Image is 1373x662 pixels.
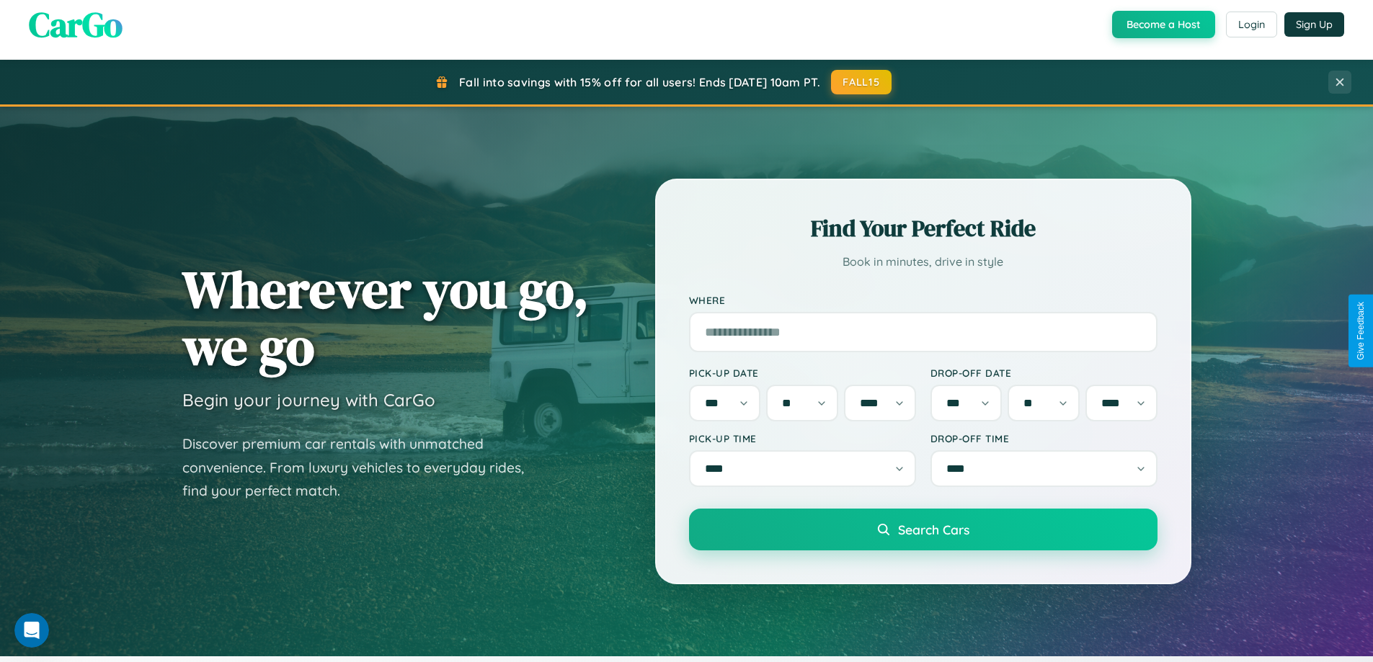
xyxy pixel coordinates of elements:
h2: Find Your Perfect Ride [689,213,1158,244]
span: CarGo [29,1,123,48]
h1: Wherever you go, we go [182,261,589,375]
label: Drop-off Date [930,367,1158,379]
button: Search Cars [689,509,1158,550]
label: Drop-off Time [930,432,1158,444]
button: Sign Up [1284,12,1344,37]
label: Pick-up Time [689,432,916,444]
p: Discover premium car rentals with unmatched convenience. From luxury vehicles to everyday rides, ... [182,432,543,503]
button: Login [1226,12,1277,37]
p: Book in minutes, drive in style [689,251,1158,272]
button: Become a Host [1112,11,1215,38]
h3: Begin your journey with CarGo [182,389,435,411]
label: Where [689,294,1158,306]
div: Give Feedback [1356,302,1366,360]
button: FALL15 [831,70,892,94]
iframe: Intercom live chat [14,613,49,648]
span: Search Cars [898,522,969,537]
label: Pick-up Date [689,367,916,379]
span: Fall into savings with 15% off for all users! Ends [DATE] 10am PT. [459,75,820,89]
